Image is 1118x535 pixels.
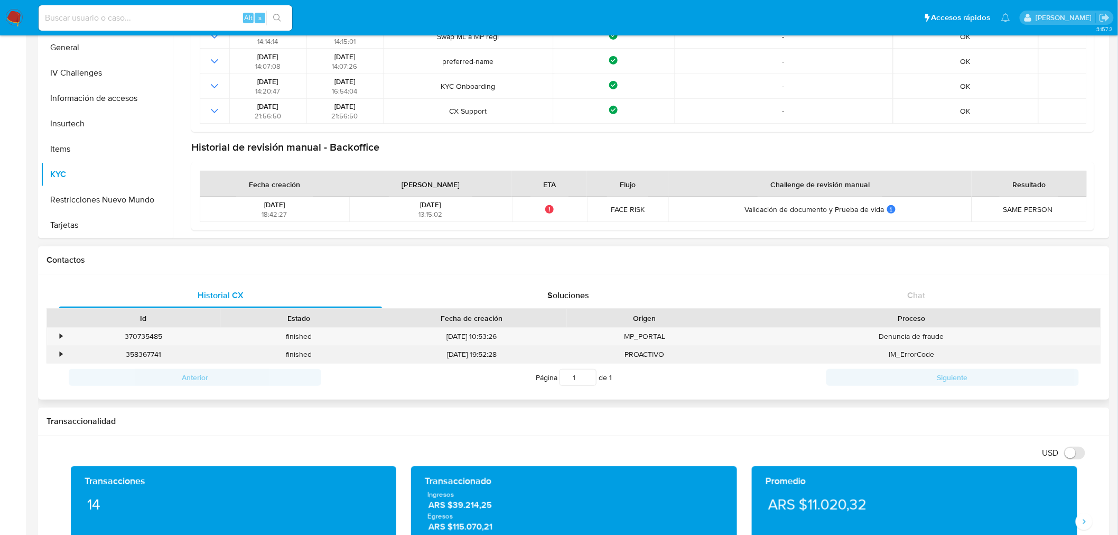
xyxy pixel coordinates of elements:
button: IV Challenges [41,60,173,86]
div: • [60,349,62,359]
div: Proceso [730,313,1093,324]
div: [DATE] 10:53:26 [376,328,567,345]
div: MP_PORTAL [567,328,722,345]
button: General [41,35,173,60]
div: PROACTIVO [567,346,722,363]
span: 1 [609,372,612,383]
h1: Transaccionalidad [46,416,1101,427]
div: Id [73,313,213,324]
div: Estado [228,313,369,324]
span: Soluciones [548,289,590,301]
p: juanmanuel.andragnes@mercadolibre.com [1036,13,1095,23]
span: Historial CX [198,289,244,301]
span: Chat [908,289,926,301]
input: Buscar usuario o caso... [39,11,292,25]
a: Notificaciones [1001,13,1010,22]
button: Insurtech [41,111,173,136]
h1: Contactos [46,255,1101,265]
button: Restricciones Nuevo Mundo [41,187,173,213]
div: Fecha de creación [384,313,560,324]
button: Tarjetas [41,213,173,238]
div: IM_ErrorCode [722,346,1101,363]
div: finished [221,328,376,345]
button: KYC [41,162,173,187]
div: finished [221,346,376,363]
button: Items [41,136,173,162]
button: search-icon [266,11,288,25]
span: Página de [536,369,612,386]
button: Siguiente [826,369,1079,386]
div: 358367741 [66,346,221,363]
div: Origen [574,313,715,324]
div: Denuncia de fraude [722,328,1101,345]
div: • [60,331,62,342]
span: s [258,13,262,23]
button: Información de accesos [41,86,173,111]
a: Salir [1099,12,1110,23]
button: Anterior [69,369,321,386]
span: Alt [244,13,253,23]
span: Accesos rápidos [931,12,991,23]
span: 3.157.2 [1096,25,1113,33]
div: 370735485 [66,328,221,345]
div: [DATE] 19:52:28 [376,346,567,363]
